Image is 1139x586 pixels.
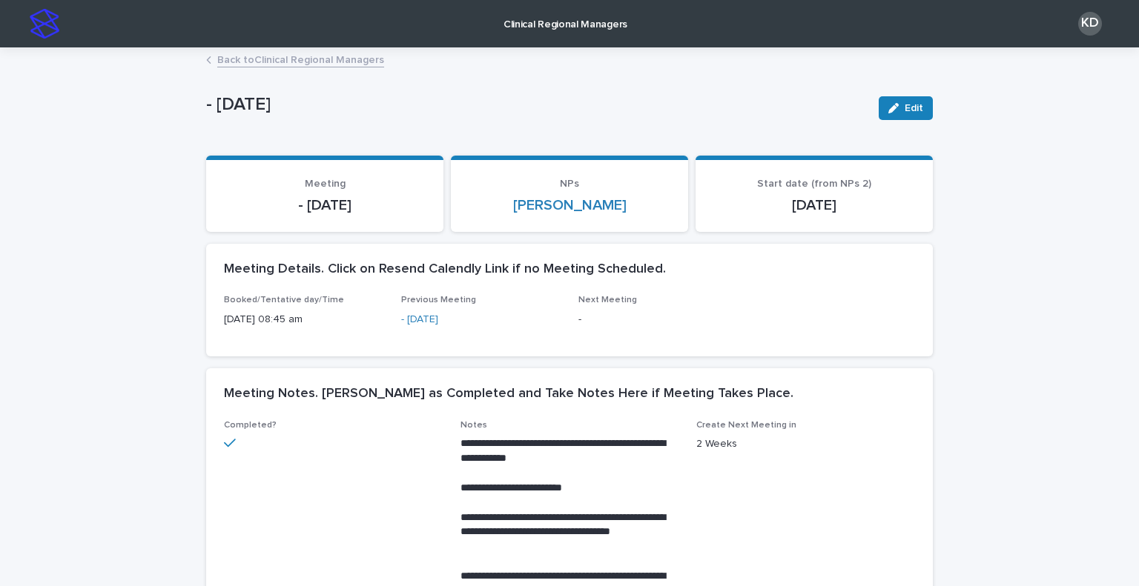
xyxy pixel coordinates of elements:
p: - [578,312,738,327]
span: Previous Meeting [401,296,476,304]
span: Notes [460,421,487,430]
span: Start date (from NPs 2) [757,179,871,189]
a: [PERSON_NAME] [513,196,627,214]
p: - [DATE] [224,196,426,214]
span: Create Next Meeting in [696,421,796,430]
p: [DATE] [713,196,915,214]
p: [DATE] 08:45 am [224,312,383,327]
p: 2 Weeks [696,436,915,452]
button: Edit [879,96,933,120]
span: Completed? [224,421,277,430]
img: stacker-logo-s-only.png [30,9,59,39]
span: Booked/Tentative day/Time [224,296,344,304]
span: Meeting [305,179,346,189]
a: Back toClinical Regional Managers [217,50,384,67]
h2: Meeting Details. Click on Resend Calendly Link if no Meeting Scheduled. [224,262,666,278]
h2: Meeting Notes. [PERSON_NAME] as Completed and Take Notes Here if Meeting Takes Place. [224,386,793,402]
span: Next Meeting [578,296,637,304]
p: - [DATE] [206,94,867,116]
span: Edit [905,103,923,113]
a: - [DATE] [401,312,438,327]
div: KD [1078,12,1102,36]
span: NPs [560,179,579,189]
